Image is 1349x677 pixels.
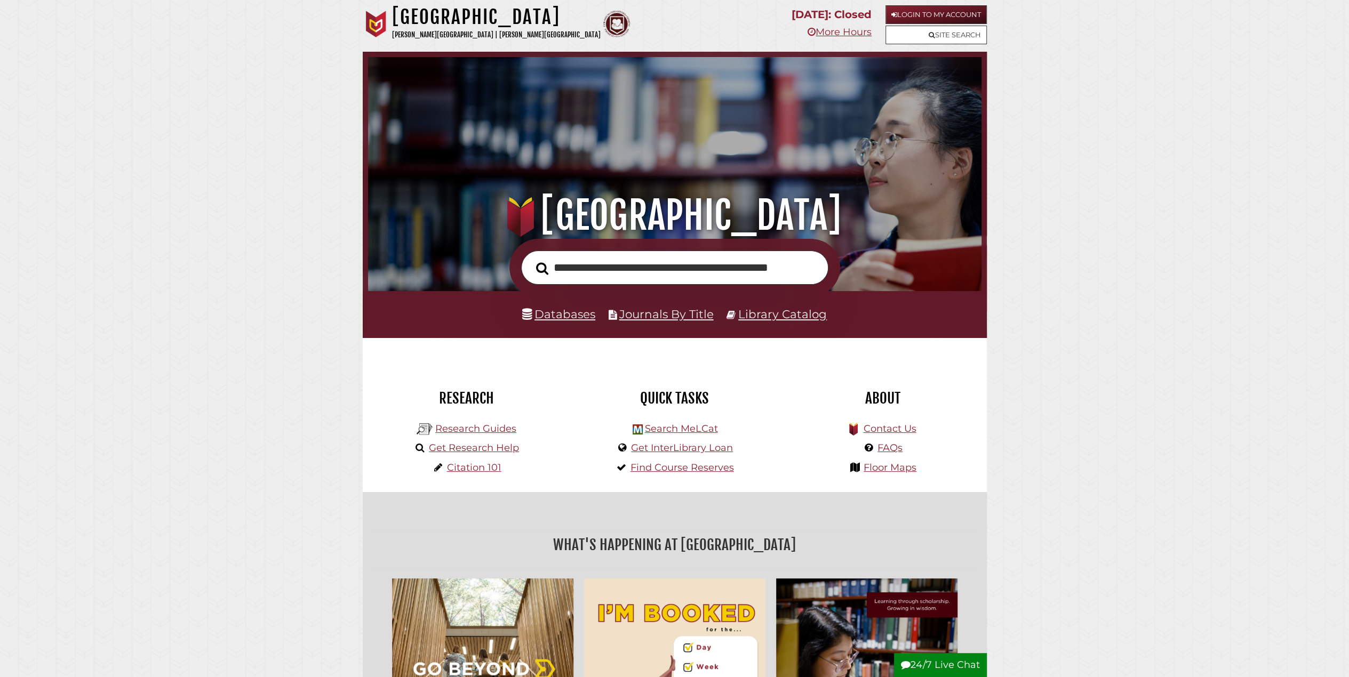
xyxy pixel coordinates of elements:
[388,192,961,239] h1: [GEOGRAPHIC_DATA]
[864,462,916,473] a: Floor Maps
[792,5,872,24] p: [DATE]: Closed
[877,442,903,454] a: FAQs
[885,5,987,24] a: Login to My Account
[435,423,516,434] a: Research Guides
[531,259,554,278] button: Search
[392,5,601,29] h1: [GEOGRAPHIC_DATA]
[371,389,563,407] h2: Research
[863,423,916,434] a: Contact Us
[392,29,601,41] p: [PERSON_NAME][GEOGRAPHIC_DATA] | [PERSON_NAME][GEOGRAPHIC_DATA]
[371,533,979,557] h2: What's Happening at [GEOGRAPHIC_DATA]
[522,307,595,321] a: Databases
[447,462,501,473] a: Citation 101
[630,462,734,473] a: Find Course Reserves
[363,11,389,37] img: Calvin University
[885,26,987,44] a: Site Search
[808,26,872,38] a: More Hours
[787,389,979,407] h2: About
[738,307,827,321] a: Library Catalog
[417,421,433,437] img: Hekman Library Logo
[644,423,717,434] a: Search MeLCat
[633,424,643,434] img: Hekman Library Logo
[536,262,548,275] i: Search
[603,11,630,37] img: Calvin Theological Seminary
[429,442,519,454] a: Get Research Help
[619,307,714,321] a: Journals By Title
[631,442,733,454] a: Get InterLibrary Loan
[579,389,771,407] h2: Quick Tasks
